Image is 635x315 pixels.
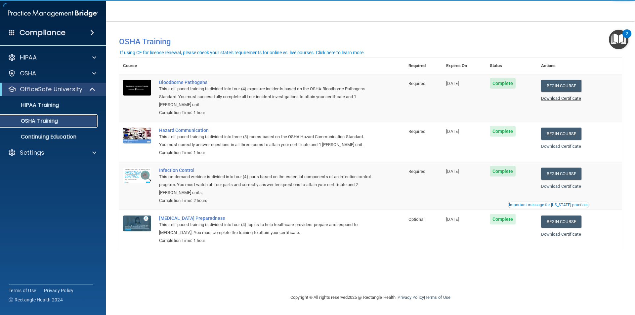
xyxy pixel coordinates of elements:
[8,149,96,157] a: Settings
[408,217,424,222] span: Optional
[159,221,371,237] div: This self-paced training is divided into four (4) topics to help healthcare providers prepare and...
[8,54,96,61] a: HIPAA
[446,81,459,86] span: [DATE]
[20,85,82,93] p: OfficeSafe University
[626,34,628,42] div: 2
[541,128,581,140] a: Begin Course
[609,30,628,49] button: Open Resource Center, 2 new notifications
[490,126,516,137] span: Complete
[250,287,491,308] div: Copyright © All rights reserved 2025 @ Rectangle Health | |
[20,149,44,157] p: Settings
[159,216,371,221] a: [MEDICAL_DATA] Preparedness
[508,202,589,208] button: Read this if you are a dental practitioner in the state of CA
[9,287,36,294] a: Terms of Use
[541,184,581,189] a: Download Certificate
[20,54,37,61] p: HIPAA
[4,134,95,140] p: Continuing Education
[446,217,459,222] span: [DATE]
[446,169,459,174] span: [DATE]
[159,168,371,173] a: Infection Control
[490,166,516,177] span: Complete
[408,129,425,134] span: Required
[159,149,371,157] div: Completion Time: 1 hour
[404,58,442,74] th: Required
[442,58,486,74] th: Expires On
[490,214,516,224] span: Complete
[486,58,537,74] th: Status
[541,80,581,92] a: Begin Course
[159,85,371,109] div: This self-paced training is divided into four (4) exposure incidents based on the OSHA Bloodborne...
[521,268,627,295] iframe: Drift Widget Chat Controller
[541,96,581,101] a: Download Certificate
[398,295,424,300] a: Privacy Policy
[541,232,581,237] a: Download Certificate
[425,295,450,300] a: Terms of Use
[159,237,371,245] div: Completion Time: 1 hour
[8,85,96,93] a: OfficeSafe University
[119,58,155,74] th: Course
[8,69,96,77] a: OSHA
[159,197,371,205] div: Completion Time: 2 hours
[541,144,581,149] a: Download Certificate
[20,28,65,37] h4: Compliance
[509,203,588,207] div: Important message for [US_STATE] practices
[119,49,366,56] button: If using CE for license renewal, please check your state's requirements for online vs. live cours...
[4,102,59,108] p: HIPAA Training
[8,7,98,20] img: PMB logo
[159,128,371,133] a: Hazard Communication
[408,169,425,174] span: Required
[159,109,371,117] div: Completion Time: 1 hour
[120,50,365,55] div: If using CE for license renewal, please check your state's requirements for online vs. live cours...
[446,129,459,134] span: [DATE]
[159,80,371,85] a: Bloodborne Pathogens
[4,118,58,124] p: OSHA Training
[541,216,581,228] a: Begin Course
[159,133,371,149] div: This self-paced training is divided into three (3) rooms based on the OSHA Hazard Communication S...
[159,173,371,197] div: This on-demand webinar is divided into four (4) parts based on the essential components of an inf...
[490,78,516,89] span: Complete
[408,81,425,86] span: Required
[119,37,622,46] h4: OSHA Training
[541,168,581,180] a: Begin Course
[9,296,63,303] span: Ⓒ Rectangle Health 2024
[44,287,74,294] a: Privacy Policy
[537,58,622,74] th: Actions
[20,69,36,77] p: OSHA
